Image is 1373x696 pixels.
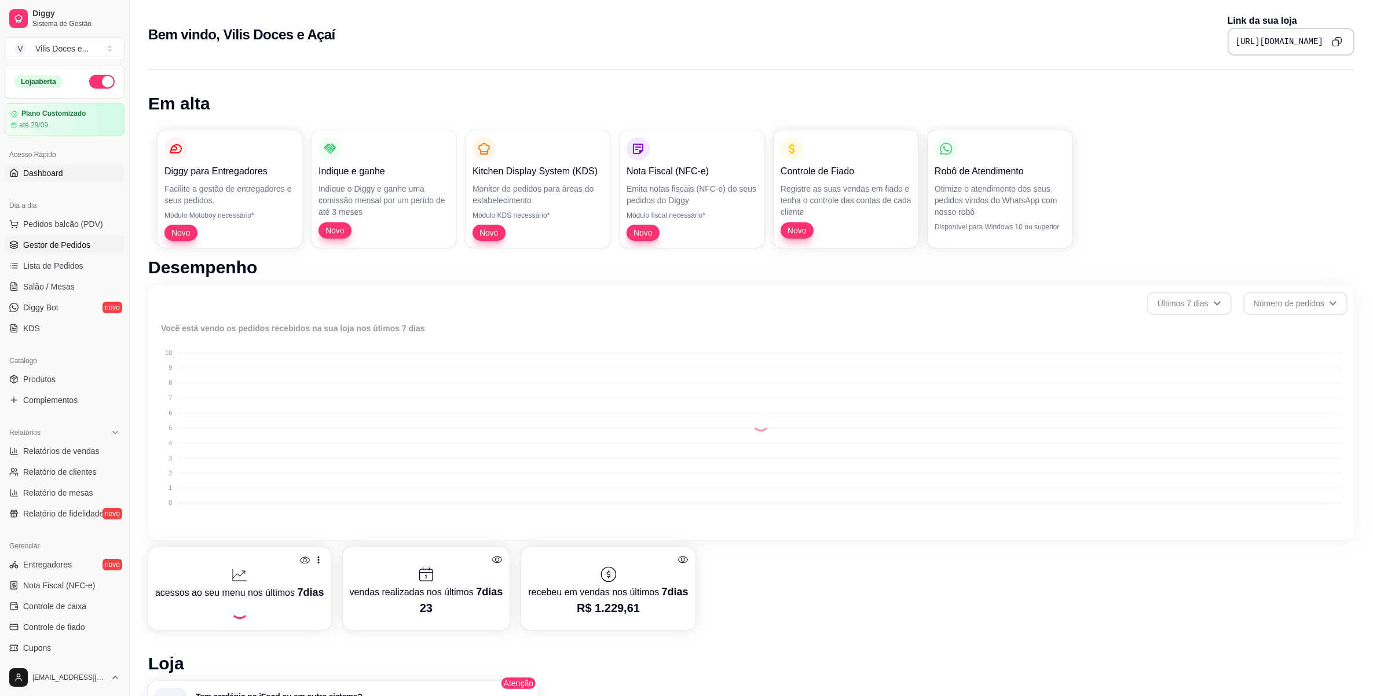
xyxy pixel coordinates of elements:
a: Relatório de mesas [5,483,125,502]
h2: Bem vindo, Vilis Doces e Açaí [148,25,335,44]
span: Controle de fiado [23,621,85,633]
span: Dashboard [23,167,63,179]
span: Controle de caixa [23,600,86,612]
a: Controle de caixa [5,597,125,616]
p: 23 [350,600,503,616]
button: Select a team [5,37,125,60]
div: Acesso Rápido [5,145,125,164]
p: Disponível para Windows 10 ou superior [935,222,1066,232]
tspan: 4 [169,439,172,446]
span: Atenção [500,676,537,690]
span: Relatórios de vendas [23,445,100,457]
p: Módulo Motoboy necessário* [164,211,295,220]
a: Salão / Mesas [5,277,125,296]
span: 7 dias [662,586,689,598]
a: Relatórios de vendas [5,442,125,460]
div: Catálogo [5,351,125,370]
span: V [14,43,26,54]
span: [EMAIL_ADDRESS][DOMAIN_NAME] [32,673,106,682]
a: Nota Fiscal (NFC-e) [5,576,125,595]
span: Gestor de Pedidos [23,239,90,251]
tspan: 9 [169,364,172,371]
a: Plano Customizadoaté 29/09 [5,103,125,136]
p: Kitchen Display System (KDS) [473,164,603,178]
tspan: 7 [169,394,172,401]
div: Loading [230,600,249,619]
span: Relatório de mesas [23,487,93,499]
a: KDS [5,319,125,338]
span: 7 dias [297,587,324,598]
p: Indique e ganhe [318,164,449,178]
span: Novo [475,227,503,239]
article: até 29/09 [19,120,48,130]
span: Novo [629,227,657,239]
p: vendas realizadas nos últimos [350,584,503,600]
button: Número de pedidos [1243,292,1348,315]
div: Vilis Doces e ... [35,43,89,54]
tspan: 3 [169,455,172,461]
span: Novo [321,225,349,236]
span: Entregadores [23,559,72,570]
span: Salão / Mesas [23,281,75,292]
p: acessos ao seu menu nos últimos [155,584,324,600]
p: Diggy para Entregadores [164,164,295,178]
p: Monitor de pedidos para áreas do estabelecimento [473,183,603,206]
p: R$ 1.229,61 [528,600,688,616]
p: Facilite a gestão de entregadores e seus pedidos. [164,183,295,206]
p: Nota Fiscal (NFC-e) [627,164,757,178]
p: Registre as suas vendas em fiado e tenha o controle das contas de cada cliente [781,183,911,218]
div: Dia a dia [5,196,125,215]
button: Robô de AtendimentoOtimize o atendimento dos seus pedidos vindos do WhatsApp com nosso robôDispon... [928,130,1072,248]
a: Cupons [5,639,125,657]
a: Lista de Pedidos [5,257,125,275]
span: Complementos [23,394,78,406]
span: Pedidos balcão (PDV) [23,218,103,230]
tspan: 1 [169,485,172,492]
span: Cupons [23,642,51,654]
button: Pedidos balcão (PDV) [5,215,125,233]
a: Controle de fiado [5,618,125,636]
span: Diggy [32,9,120,19]
a: Relatório de fidelidadenovo [5,504,125,523]
button: Diggy para EntregadoresFacilite a gestão de entregadores e seus pedidos.Módulo Motoboy necessário... [158,130,302,248]
p: Link da sua loja [1228,14,1354,28]
text: Você está vendo os pedidos recebidos na sua loja nos útimos 7 dias [161,324,425,334]
p: Módulo KDS necessário* [473,211,603,220]
a: Produtos [5,370,125,389]
p: Indique o Diggy e ganhe uma comissão mensal por um perído de até 3 meses [318,183,449,218]
span: 7 dias [476,586,503,598]
button: Controle de FiadoRegistre as suas vendas em fiado e tenha o controle das contas de cada clienteNovo [774,130,918,248]
button: Kitchen Display System (KDS)Monitor de pedidos para áreas do estabelecimentoMódulo KDS necessário... [466,130,610,248]
tspan: 8 [169,379,172,386]
p: Otimize o atendimento dos seus pedidos vindos do WhatsApp com nosso robô [935,183,1066,218]
a: Complementos [5,391,125,409]
p: Robô de Atendimento [935,164,1066,178]
a: Gestor de Pedidos [5,236,125,254]
button: Nota Fiscal (NFC-e)Emita notas fiscais (NFC-e) do seus pedidos do DiggyMódulo fiscal necessário*Novo [620,130,764,248]
p: Módulo fiscal necessário* [627,211,757,220]
span: Lista de Pedidos [23,260,83,272]
span: Nota Fiscal (NFC-e) [23,580,95,591]
a: Entregadoresnovo [5,555,125,574]
span: Novo [783,225,811,236]
span: Relatório de clientes [23,466,97,478]
tspan: 2 [169,470,172,477]
button: Alterar Status [89,75,115,89]
tspan: 5 [169,424,172,431]
tspan: 0 [169,499,172,506]
p: Emita notas fiscais (NFC-e) do seus pedidos do Diggy [627,183,757,206]
div: Gerenciar [5,537,125,555]
button: Indique e ganheIndique o Diggy e ganhe uma comissão mensal por um perído de até 3 mesesNovo [312,130,456,248]
span: Relatórios [9,428,41,437]
button: Últimos 7 dias [1147,292,1232,315]
h1: Desempenho [148,257,1354,278]
span: KDS [23,323,40,334]
pre: [URL][DOMAIN_NAME] [1236,36,1323,47]
div: Loja aberta [14,75,63,88]
button: Copy to clipboard [1328,32,1346,51]
a: Dashboard [5,164,125,182]
h1: Em alta [148,93,1354,114]
span: Diggy Bot [23,302,58,313]
div: Loading [752,413,770,431]
article: Plano Customizado [21,109,86,118]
